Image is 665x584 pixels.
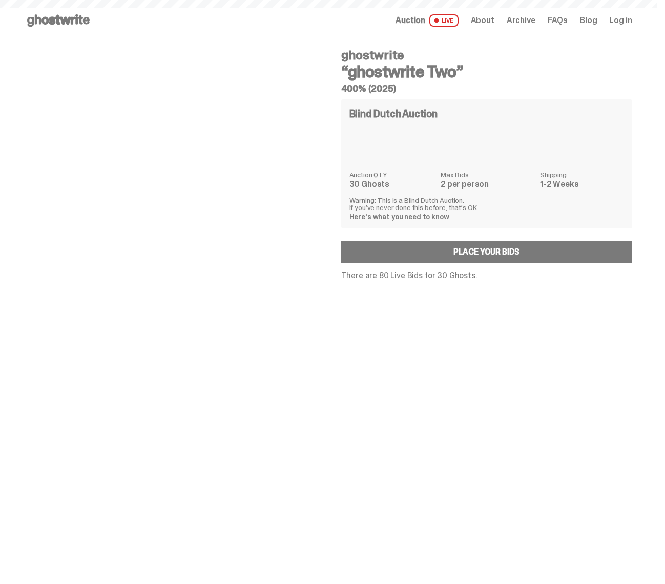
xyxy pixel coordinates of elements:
a: Auction LIVE [396,14,458,27]
a: Archive [507,16,535,25]
p: There are 80 Live Bids for 30 Ghosts. [341,272,632,280]
dd: 1-2 Weeks [540,180,624,189]
dd: 2 per person [441,180,534,189]
dt: Auction QTY [349,171,434,178]
a: Place your Bids [341,241,632,263]
a: FAQs [548,16,568,25]
a: Blog [580,16,597,25]
h4: Blind Dutch Auction [349,109,438,119]
dt: Shipping [540,171,624,178]
dt: Max Bids [441,171,534,178]
span: LIVE [429,14,459,27]
p: Warning: This is a Blind Dutch Auction. If you’ve never done this before, that’s OK. [349,197,624,211]
a: Here's what you need to know [349,212,449,221]
a: Log in [609,16,632,25]
a: About [471,16,494,25]
h4: ghostwrite [341,49,632,61]
h3: “ghostwrite Two” [341,64,632,80]
dd: 30 Ghosts [349,180,434,189]
span: Auction [396,16,425,25]
h5: 400% (2025) [341,84,632,93]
